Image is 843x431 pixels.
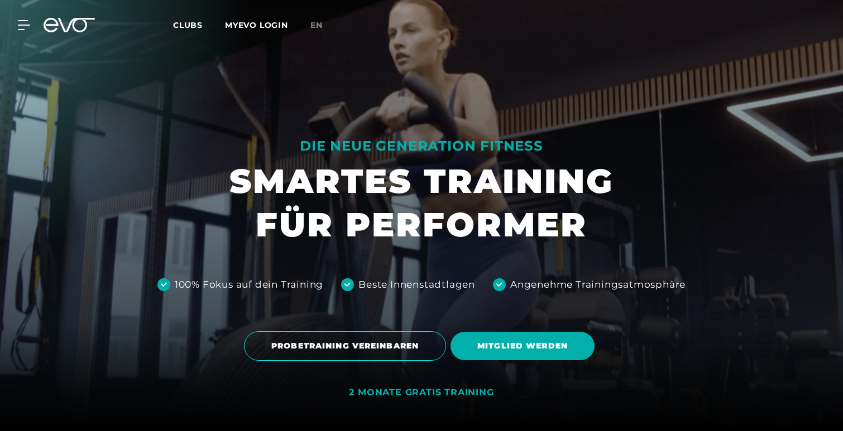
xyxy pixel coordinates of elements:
a: en [310,19,336,32]
span: MITGLIED WERDEN [477,340,568,352]
div: Angenehme Trainingsatmosphäre [510,278,686,292]
a: PROBETRAINING VEREINBAREN [244,323,451,369]
a: Clubs [173,20,225,30]
span: Clubs [173,20,203,30]
a: MYEVO LOGIN [225,20,288,30]
a: MITGLIED WERDEN [451,323,599,369]
div: Beste Innenstadtlagen [358,278,475,292]
span: PROBETRAINING VEREINBAREN [271,340,419,352]
div: 100% Fokus auf dein Training [175,278,323,292]
div: 2 MONATE GRATIS TRAINING [349,387,494,399]
span: en [310,20,323,30]
h1: SMARTES TRAINING FÜR PERFORMER [229,159,614,246]
div: DIE NEUE GENERATION FITNESS [229,137,614,155]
